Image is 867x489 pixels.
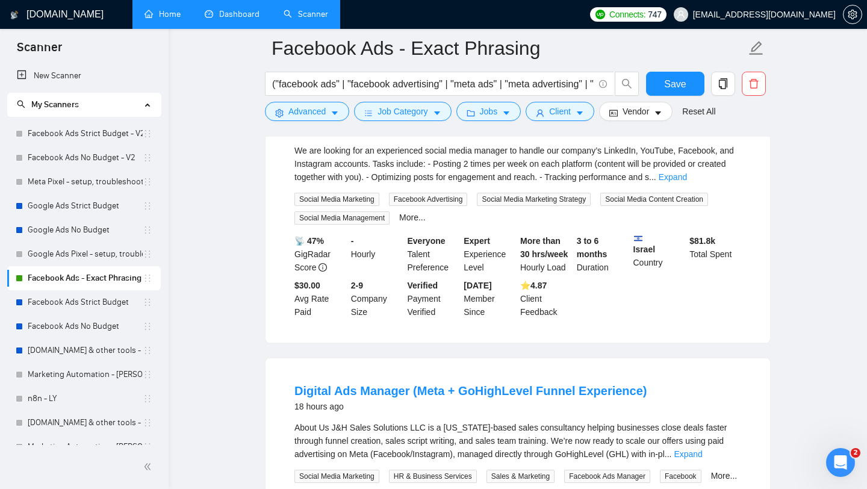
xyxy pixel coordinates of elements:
li: New Scanner [7,64,161,88]
li: n8n - LY [7,387,161,411]
a: Google Ads Pixel - setup, troubleshooting, tracking [28,242,143,266]
span: idcard [609,108,618,117]
img: upwork-logo.png [595,10,605,19]
span: delete [742,78,765,89]
span: Social Media Management [294,211,390,225]
div: We are looking for an experienced social media manager to handle our company’s LinkedIn, YouTube,... [294,144,741,184]
span: holder [143,394,152,403]
span: Social Media Marketing Strategy [477,193,591,206]
div: Payment Verified [405,279,462,319]
span: My Scanners [31,99,79,110]
a: searchScanner [284,9,328,19]
span: caret-down [654,108,662,117]
button: copy [711,72,735,96]
li: Make.com & other tools - Ivanna V. [7,411,161,435]
span: 2 [851,448,860,458]
button: folderJobscaret-down [456,102,521,121]
a: Facebook Ads - Exact Phrasing [28,266,143,290]
span: Jobs [480,105,498,118]
span: info-circle [319,263,327,272]
a: setting [843,10,862,19]
li: Facebook Ads - Exact Phrasing [7,266,161,290]
span: Job Category [378,105,427,118]
button: Save [646,72,704,96]
div: Total Spent [687,234,744,274]
iframe: Intercom live chat [826,448,855,477]
b: [DATE] [464,281,491,290]
span: ... [649,172,656,182]
div: Talent Preference [405,234,462,274]
span: user [536,108,544,117]
span: We are looking for an experienced social media manager to handle our company’s LinkedIn, YouTube,... [294,146,734,182]
span: user [677,10,685,19]
b: $30.00 [294,281,320,290]
button: idcardVendorcaret-down [599,102,673,121]
span: holder [143,418,152,428]
button: userClientcaret-down [526,102,594,121]
span: holder [143,249,152,259]
li: Meta Pixel - setup, troubleshooting, tracking [7,170,161,194]
span: holder [143,297,152,307]
a: More... [399,213,426,222]
span: holder [143,177,152,187]
b: 📡 47% [294,236,324,246]
a: Marketing Automation - [PERSON_NAME] [28,435,143,459]
div: Avg Rate Paid [292,279,349,319]
span: holder [143,370,152,379]
span: Connects: [609,8,645,21]
span: holder [143,129,152,139]
span: Facebook [660,470,701,483]
div: Member Since [461,279,518,319]
button: barsJob Categorycaret-down [354,102,451,121]
li: Facebook Ads No Budget - V2 [7,146,161,170]
span: info-circle [599,80,607,88]
div: Duration [574,234,631,274]
span: folder [467,108,475,117]
li: Marketing Automation - Lilia Y. [7,363,161,387]
b: 3 to 6 months [577,236,608,259]
span: Social Media Marketing [294,470,379,483]
span: holder [143,273,152,283]
div: Hourly Load [518,234,574,274]
a: More... [711,471,738,481]
a: Facebook Ads No Budget - V2 [28,146,143,170]
b: Verified [408,281,438,290]
div: GigRadar Score [292,234,349,274]
span: Social Media Marketing [294,193,379,206]
span: caret-down [502,108,511,117]
button: delete [742,72,766,96]
a: Facebook Ads Strict Budget [28,290,143,314]
li: Google Ads Pixel - setup, troubleshooting, tracking [7,242,161,266]
a: [DOMAIN_NAME] & other tools - [PERSON_NAME] [28,338,143,363]
span: Client [549,105,571,118]
span: HR & Business Services [389,470,477,483]
a: [DOMAIN_NAME] & other tools - [PERSON_NAME] [28,411,143,435]
a: Expand [674,449,702,459]
span: caret-down [331,108,339,117]
b: $ 81.8k [689,236,715,246]
span: holder [143,201,152,211]
div: About Us J&H Sales Solutions LLC is a [US_STATE]-based sales consultancy helping businesses close... [294,421,741,461]
span: Facebook Ads Manager [564,470,650,483]
li: Facebook Ads Strict Budget - V2 [7,122,161,146]
span: Sales & Marketing [486,470,555,483]
img: 🇮🇱 [634,234,642,243]
span: Facebook Advertising [389,193,468,206]
span: setting [275,108,284,117]
b: Everyone [408,236,446,246]
span: caret-down [576,108,584,117]
a: Meta Pixel - setup, troubleshooting, tracking [28,170,143,194]
span: Save [664,76,686,92]
b: More than 30 hrs/week [520,236,568,259]
span: holder [143,346,152,355]
li: Google Ads Strict Budget [7,194,161,218]
img: logo [10,5,19,25]
div: Experience Level [461,234,518,274]
span: Scanner [7,39,72,64]
a: Digital Ads Manager (Meta + GoHighLevel Funnel Experience) [294,384,647,397]
li: Marketing Automation - Ivanna V. [7,435,161,459]
button: search [615,72,639,96]
button: setting [843,5,862,24]
a: Google Ads No Budget [28,218,143,242]
li: Facebook Ads No Budget [7,314,161,338]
